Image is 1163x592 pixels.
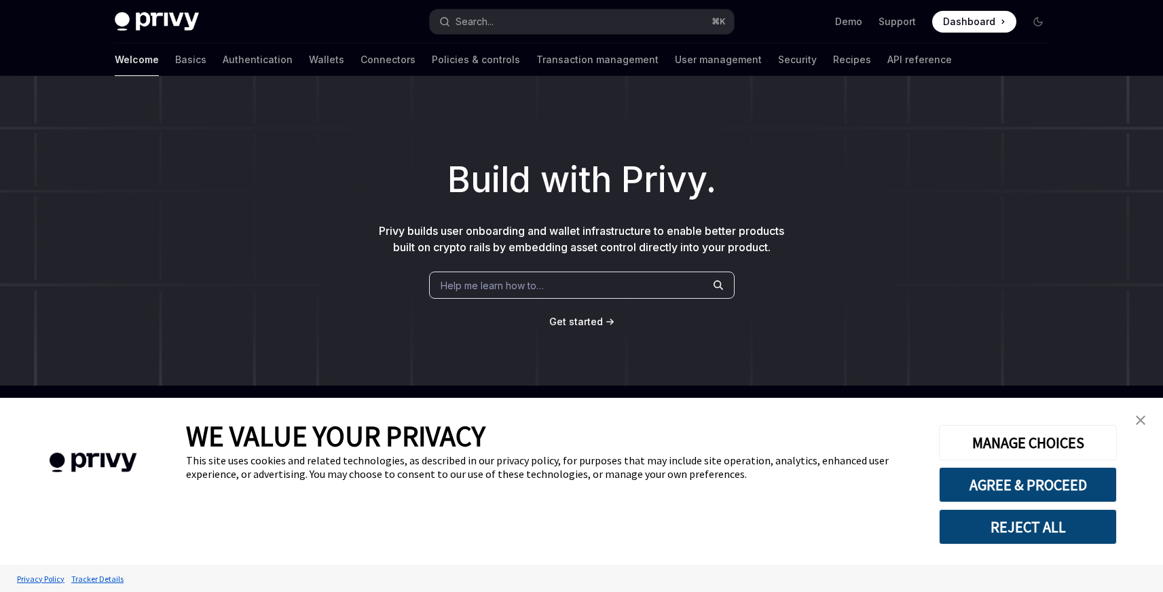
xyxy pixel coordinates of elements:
[175,43,206,76] a: Basics
[223,43,293,76] a: Authentication
[14,567,68,591] a: Privacy Policy
[887,43,952,76] a: API reference
[68,567,127,591] a: Tracker Details
[1136,415,1145,425] img: close banner
[932,11,1016,33] a: Dashboard
[309,43,344,76] a: Wallets
[456,14,494,30] div: Search...
[939,467,1117,502] button: AGREE & PROCEED
[22,153,1141,206] h1: Build with Privy.
[379,224,784,254] span: Privy builds user onboarding and wallet infrastructure to enable better products built on crypto ...
[549,316,603,327] span: Get started
[549,315,603,329] a: Get started
[536,43,659,76] a: Transaction management
[939,509,1117,544] button: REJECT ALL
[879,15,916,29] a: Support
[20,433,166,492] img: company logo
[833,43,871,76] a: Recipes
[835,15,862,29] a: Demo
[1027,11,1049,33] button: Toggle dark mode
[943,15,995,29] span: Dashboard
[778,43,817,76] a: Security
[115,12,199,31] img: dark logo
[186,418,485,454] span: WE VALUE YOUR PRIVACY
[441,278,544,293] span: Help me learn how to…
[675,43,762,76] a: User management
[1127,407,1154,434] a: close banner
[430,10,734,34] button: Search...⌘K
[432,43,520,76] a: Policies & controls
[939,425,1117,460] button: MANAGE CHOICES
[115,43,159,76] a: Welcome
[361,43,416,76] a: Connectors
[186,454,919,481] div: This site uses cookies and related technologies, as described in our privacy policy, for purposes...
[712,16,726,27] span: ⌘ K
